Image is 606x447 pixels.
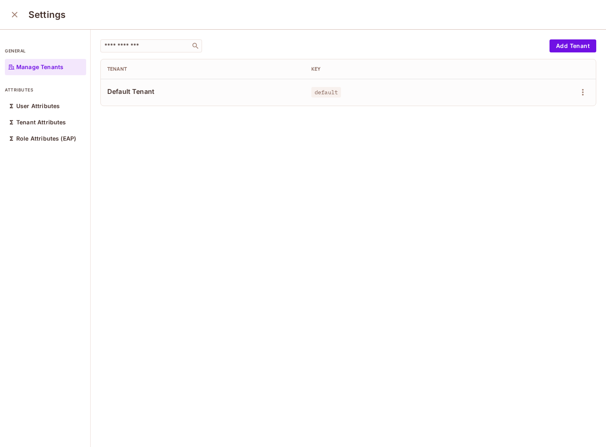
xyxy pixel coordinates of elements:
span: default [311,87,341,98]
h3: Settings [28,9,65,20]
p: Tenant Attributes [16,119,66,126]
div: Key [311,66,502,72]
p: User Attributes [16,103,60,109]
p: attributes [5,87,86,93]
div: Tenant [107,66,298,72]
p: general [5,48,86,54]
p: Manage Tenants [16,64,63,70]
button: close [7,7,23,23]
p: Role Attributes (EAP) [16,135,76,142]
button: Add Tenant [550,39,596,52]
span: Default Tenant [107,87,298,96]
